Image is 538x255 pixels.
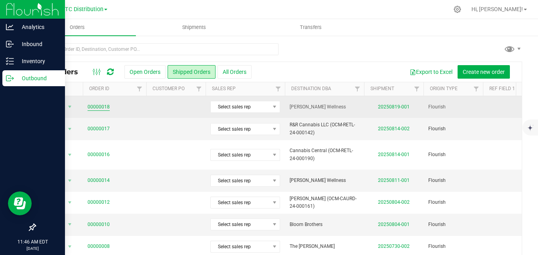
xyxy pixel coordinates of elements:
iframe: Resource center [8,191,32,215]
a: Filter [193,82,206,96]
span: Flourish [428,177,478,184]
a: 00000017 [88,125,110,133]
a: 20250819-001 [378,104,410,110]
p: Inbound [14,39,61,49]
span: The [PERSON_NAME] [290,243,359,250]
a: Transfers [253,19,370,36]
span: SBCTC Distribution [54,6,103,13]
a: Ref Field 1 [489,86,515,91]
span: select [65,175,75,186]
a: Filter [351,82,364,96]
span: select [65,124,75,135]
span: Cannabis Central (OCM-RETL-24-000190) [290,147,359,162]
span: Select sales rep [211,149,270,160]
a: 20250804-001 [378,222,410,227]
span: Select sales rep [211,124,270,135]
input: Search Order ID, Destination, Customer PO... [35,43,279,55]
span: [PERSON_NAME] (OCM-CAURD-24-000161) [290,195,359,210]
inline-svg: Inventory [6,57,14,65]
a: Filter [272,82,285,96]
a: 20250814-002 [378,126,410,131]
a: Sales Rep [212,86,236,91]
span: Select sales rep [211,197,270,208]
p: 11:46 AM EDT [4,238,61,245]
span: Hi, [PERSON_NAME]! [471,6,523,12]
a: 00000016 [88,151,110,158]
a: 20250804-002 [378,199,410,205]
a: Order ID [89,86,109,91]
a: 20250730-002 [378,243,410,249]
span: Create new order [463,69,505,75]
a: Shipment [370,86,394,91]
span: Select sales rep [211,175,270,186]
a: Filter [470,82,483,96]
p: Outbound [14,73,61,83]
div: Manage settings [452,6,462,13]
span: Select sales rep [211,101,270,112]
span: [PERSON_NAME] Wellness [290,177,359,184]
span: select [65,101,75,112]
a: Origin Type [430,86,458,91]
button: All Orders [217,65,252,79]
a: 00000018 [88,103,110,111]
span: Flourish [428,103,478,111]
span: Select sales rep [211,241,270,252]
span: select [65,241,75,252]
p: Inventory [14,56,61,66]
span: [PERSON_NAME] Wellness [290,103,359,111]
inline-svg: Outbound [6,74,14,82]
inline-svg: Inbound [6,40,14,48]
button: Shipped Orders [168,65,216,79]
a: Filter [410,82,424,96]
a: Shipments [136,19,253,36]
button: Export to Excel [404,65,458,79]
a: Filter [133,82,146,96]
span: select [65,219,75,230]
span: Flourish [428,151,478,158]
span: Shipments [172,24,217,31]
span: select [65,197,75,208]
a: Orders [19,19,136,36]
span: Flourish [428,125,478,133]
span: Bloom Brothers [290,221,359,228]
span: Flourish [428,199,478,206]
span: Flourish [428,243,478,250]
a: 20250811-001 [378,178,410,183]
a: 00000014 [88,177,110,184]
a: 00000012 [88,199,110,206]
inline-svg: Analytics [6,23,14,31]
span: select [65,149,75,160]
span: R&R Cannabis LLC (OCM-RETL-24-000142) [290,121,359,136]
a: Customer PO [153,86,185,91]
a: Destination DBA [291,86,331,91]
a: 20250814-001 [378,152,410,157]
a: 00000008 [88,243,110,250]
span: Flourish [428,221,478,228]
span: Select sales rep [211,219,270,230]
p: [DATE] [4,245,61,251]
button: Create new order [458,65,510,79]
span: Transfers [289,24,332,31]
p: Analytics [14,22,61,32]
a: 00000010 [88,221,110,228]
button: Open Orders [124,65,166,79]
span: Orders [59,24,95,31]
